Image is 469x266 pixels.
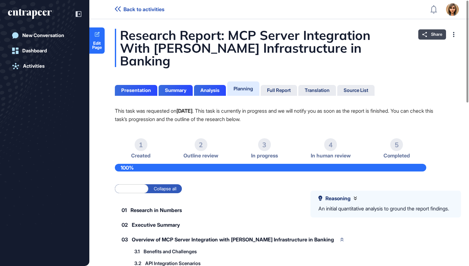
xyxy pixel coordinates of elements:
span: In progress [251,153,278,159]
div: Full Report [267,87,291,93]
div: Research Report: MCP Server Integration With [PERSON_NAME] Infrastructure in Banking [115,29,443,67]
div: Dashboard [22,48,47,54]
span: Outline review [183,153,218,159]
span: In human review [311,153,351,159]
a: Activities [8,60,81,72]
div: 4 [324,138,337,151]
div: Translation [305,87,330,93]
div: Source List [344,87,368,93]
label: Expand all [115,184,148,193]
div: Presentation [121,87,151,93]
a: New Conversation [8,29,81,42]
a: Edit Page [89,27,105,54]
div: 2 [195,138,207,151]
span: Completed [383,153,410,159]
span: API Integration Scenarios [145,261,201,266]
span: Reasoning [325,195,351,201]
div: An initial quantitative analysis to ground the report findings. [318,205,449,213]
div: 3 [258,138,271,151]
div: 100% [115,164,426,171]
a: Dashboard [8,44,81,57]
span: Edit Page [89,41,105,49]
div: entrapeer-logo [8,9,52,19]
a: Back to activities [115,6,164,12]
div: Activities [23,63,45,69]
span: 3.1 [134,249,140,254]
span: 3.2 [134,261,141,266]
img: user-avatar [446,3,459,16]
span: 01 [122,208,127,213]
span: Created [131,153,151,159]
span: Research in Numbers [130,208,182,213]
div: New Conversation [22,33,64,38]
span: Share [431,32,442,37]
div: 1 [135,138,147,151]
div: Summary [165,87,186,93]
p: This task was requested on . This task is currently in progress and we will notify you as soon as... [115,107,443,123]
span: Benefits and Challenges [144,249,197,254]
span: 02 [122,222,128,227]
div: Analysis [200,87,220,93]
span: 03 [122,237,128,242]
div: 5 [390,138,403,151]
span: Back to activities [123,6,164,12]
span: Overview of MCP Server Integration with [PERSON_NAME] Infrastructure in Banking [132,237,334,242]
span: Executive Summary [132,222,180,227]
strong: [DATE] [176,108,192,114]
label: Collapse all [148,184,182,193]
div: Planning [234,86,253,92]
